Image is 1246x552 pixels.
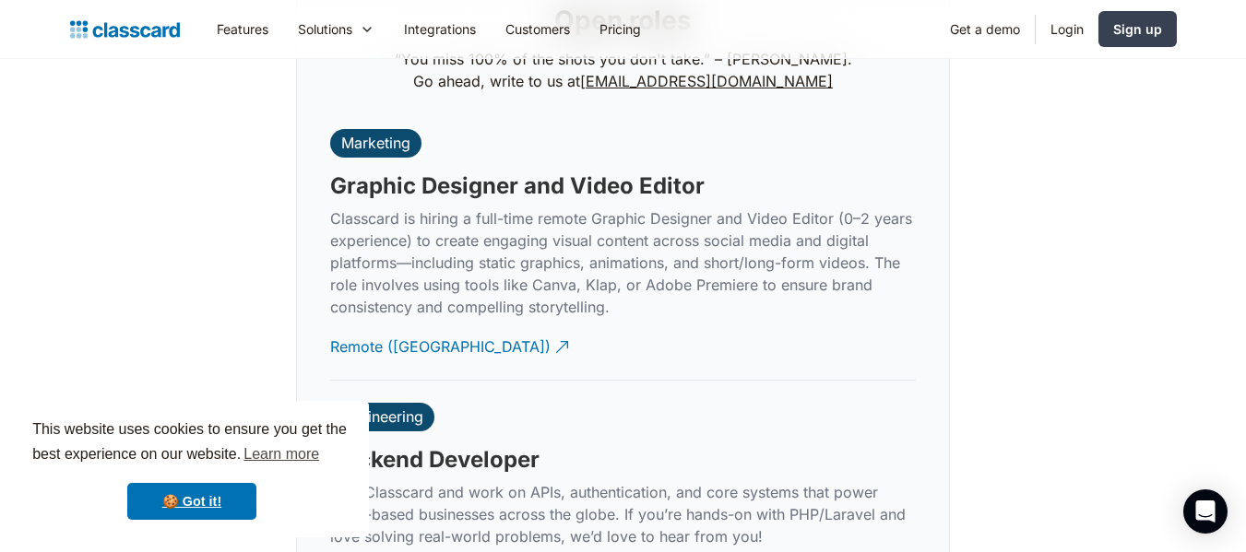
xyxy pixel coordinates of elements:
[580,72,833,90] a: [EMAIL_ADDRESS][DOMAIN_NAME]
[330,446,540,474] h3: Backend Developer
[330,322,572,372] a: Remote ([GEOGRAPHIC_DATA])
[1036,8,1098,50] a: Login
[241,440,322,468] a: learn more about cookies
[491,8,585,50] a: Customers
[127,483,256,520] a: dismiss cookie message
[330,172,705,200] h3: Graphic Designer and Video Editor
[1113,19,1162,39] div: Sign up
[1098,11,1177,47] a: Sign up
[395,48,852,92] p: “You miss 100% of the shots you don't take.” – [PERSON_NAME]. Go ahead, write to us at
[70,17,180,42] a: home
[585,8,656,50] a: Pricing
[32,418,351,468] span: This website uses cookies to ensure you get the best experience on our website.
[341,407,423,426] div: Engineering
[330,481,916,547] p: Join Classcard and work on APIs, authentication, and core systems that power class-based business...
[341,134,410,152] div: Marketing
[935,8,1035,50] a: Get a demo
[283,8,389,50] div: Solutions
[202,8,283,50] a: Features
[298,19,352,39] div: Solutions
[330,322,551,358] div: Remote ([GEOGRAPHIC_DATA])
[1183,489,1228,534] div: Open Intercom Messenger
[330,207,916,318] p: Classcard is hiring a full-time remote Graphic Designer and Video Editor (0–2 years experience) t...
[15,401,369,537] div: cookieconsent
[389,8,491,50] a: Integrations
